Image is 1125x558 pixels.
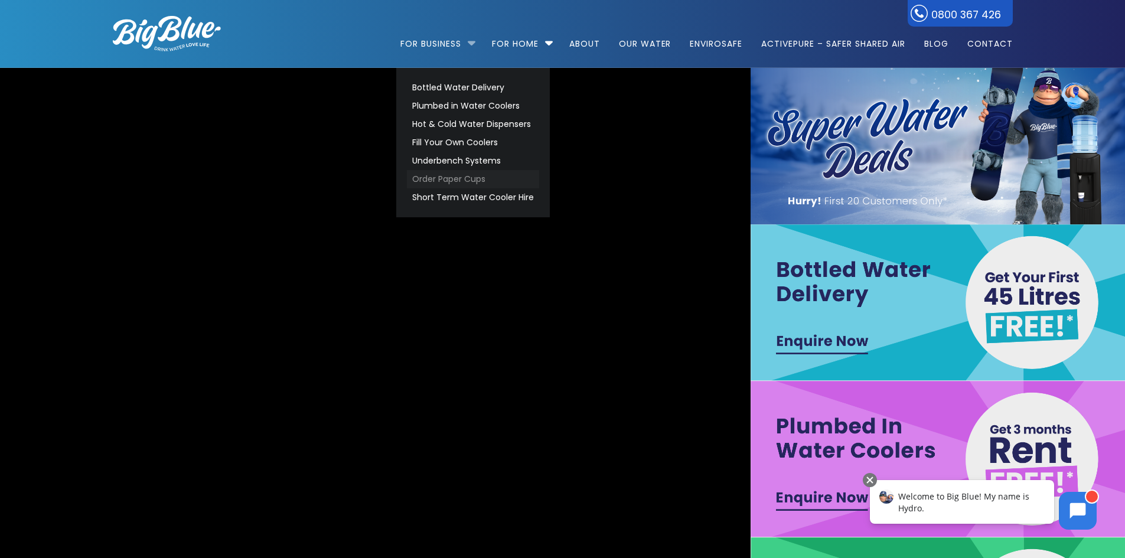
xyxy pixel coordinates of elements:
a: Short Term Water Cooler Hire [407,188,539,207]
a: Underbench Systems [407,152,539,170]
a: Plumbed in Water Coolers [407,97,539,115]
a: Bottled Water Delivery [407,79,539,97]
a: Hot & Cold Water Dispensers [407,115,539,133]
a: Order Paper Cups [407,170,539,188]
iframe: Chatbot [857,471,1108,541]
a: Fill Your Own Coolers [407,133,539,152]
img: logo [113,16,221,51]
